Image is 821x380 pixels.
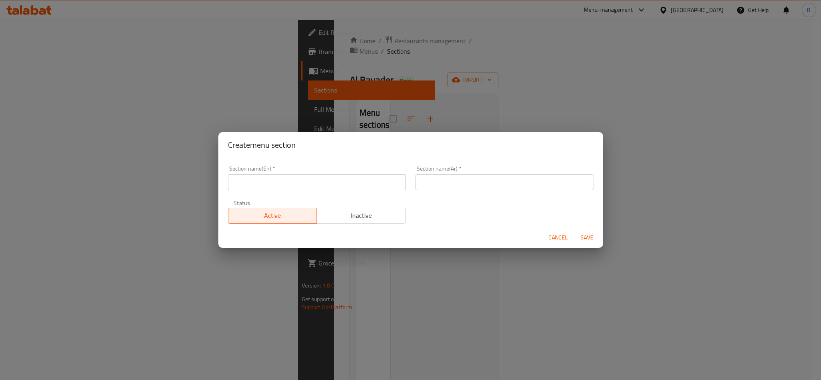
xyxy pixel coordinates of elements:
[228,174,406,190] input: Please enter section name(en)
[232,210,314,221] span: Active
[574,230,600,245] button: Save
[549,233,568,243] span: Cancel
[545,230,571,245] button: Cancel
[320,210,403,221] span: Inactive
[317,208,406,224] button: Inactive
[228,208,317,224] button: Active
[577,233,597,243] span: Save
[228,139,593,151] h2: Create menu section
[416,174,593,190] input: Please enter section name(ar)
